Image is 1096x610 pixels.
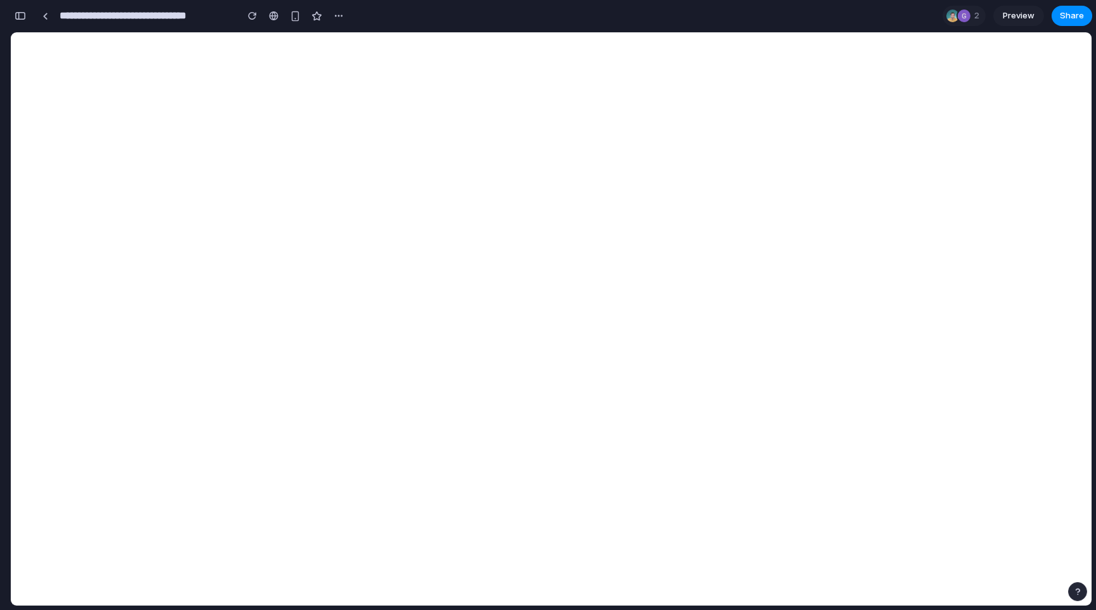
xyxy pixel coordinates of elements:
[943,6,986,26] div: 2
[974,10,983,22] span: 2
[1052,6,1092,26] button: Share
[993,6,1044,26] a: Preview
[1003,10,1034,22] span: Preview
[1060,10,1084,22] span: Share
